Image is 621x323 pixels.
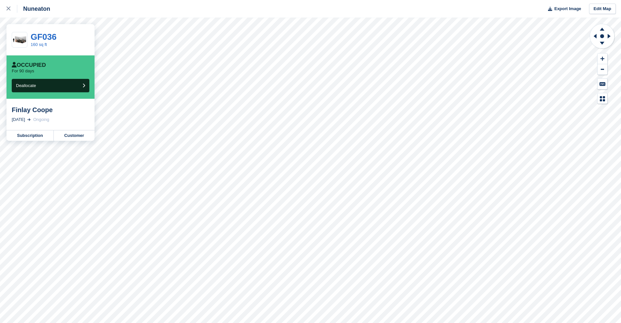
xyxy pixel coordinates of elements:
div: Nuneaton [17,5,50,13]
button: Zoom Out [598,64,607,75]
div: [DATE] [12,116,25,123]
span: Export Image [554,6,581,12]
img: arrow-right-light-icn-cde0832a797a2874e46488d9cf13f60e5c3a73dbe684e267c42b8395dfbc2abf.svg [27,118,31,121]
img: 125-sqft-unit.jpg [12,34,27,46]
button: Keyboard Shortcuts [598,79,607,89]
button: Export Image [544,4,581,14]
a: Edit Map [589,4,616,14]
p: For 90 days [12,68,34,74]
button: Map Legend [598,93,607,104]
div: Occupied [12,62,46,68]
button: Deallocate [12,79,89,92]
a: 160 sq ft [31,42,47,47]
div: Finlay Coope [12,106,89,114]
a: GF036 [31,32,57,42]
a: Customer [54,130,95,141]
button: Zoom In [598,53,607,64]
div: Ongoing [33,116,49,123]
a: Subscription [7,130,54,141]
span: Deallocate [16,83,36,88]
